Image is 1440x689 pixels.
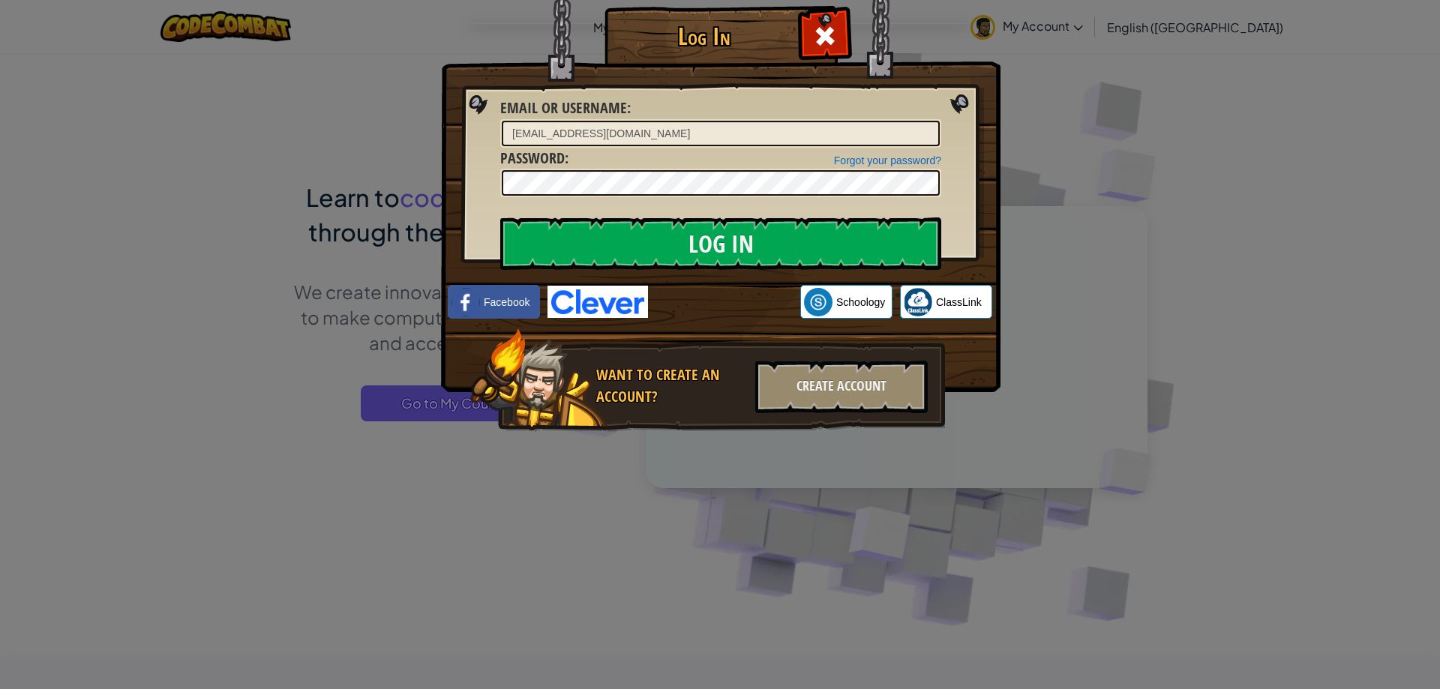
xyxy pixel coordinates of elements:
div: Want to create an account? [596,364,746,407]
img: facebook_small.png [451,288,480,316]
img: classlink-logo-small.png [904,288,932,316]
a: Forgot your password? [834,154,941,166]
img: schoology.png [804,288,832,316]
div: Create Account [755,361,928,413]
span: Password [500,148,565,168]
iframe: Sign in with Google Button [648,286,800,319]
span: Facebook [484,295,529,310]
input: Log In [500,217,941,270]
label: : [500,148,568,169]
label: : [500,97,631,119]
span: Schoology [836,295,885,310]
img: clever-logo-blue.png [547,286,648,318]
h1: Log In [608,23,799,49]
span: Email or Username [500,97,627,118]
span: ClassLink [936,295,982,310]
